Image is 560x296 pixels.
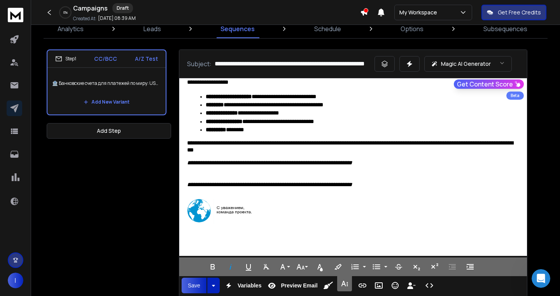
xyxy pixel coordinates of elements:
[55,55,76,62] div: Step 1
[396,19,428,38] a: Options
[483,24,527,33] p: Subsequences
[454,79,524,89] button: Get Content Score
[33,71,149,159] div: what do bounces mean?
[8,273,23,288] button: I
[39,146,143,154] div: what do bounces mean?
[73,16,96,22] p: Created At:
[135,55,158,63] p: A/Z Test
[24,236,31,242] button: Gif picker
[139,19,166,38] a: Leads
[532,269,550,288] iframe: Intercom live chat
[427,259,442,275] button: Superscript
[98,15,136,21] p: [DATE] 08:39 AM
[47,49,166,115] li: Step1CC/BCCA/Z Test🏦 Банковские счета для платежей по миру: USD, EUR. SWIFT / SEPAAdd New Variant
[12,236,18,242] button: Emoji picker
[369,259,384,275] button: Unordered List
[264,278,319,293] button: Preview Email
[404,278,419,293] button: Insert Unsubscribe Link
[361,259,367,275] button: Ordered List
[314,24,341,33] p: Schedule
[479,19,532,38] a: Subsequences
[182,278,206,293] button: Save
[53,19,88,38] a: Analytics
[220,24,255,33] p: Sequences
[401,24,423,33] p: Options
[383,259,389,275] button: Unordered List
[6,71,149,160] div: Igor says…
[399,9,440,16] p: My Workspace
[112,3,133,13] div: Draft
[391,259,406,275] button: Strikethrough (⌘S)
[39,58,143,65] div: empty
[236,282,263,289] span: Variables
[136,3,150,17] div: Close
[187,59,212,69] p: Subject:
[388,278,402,293] button: Emoticons
[52,72,161,94] p: 🏦 Банковские счета для платежей по миру: USD, EUR. SWIFT / SEPA
[310,19,346,38] a: Schedule
[77,94,136,110] button: Add New Variant
[58,24,84,33] p: Analytics
[424,56,512,72] button: Magic AI Generator
[22,4,35,17] img: Profile image for Box
[5,3,20,18] button: go back
[205,259,220,275] button: Bold (⌘B)
[463,259,478,275] button: Increase Indent (⌘])
[348,259,362,275] button: Ordered List
[49,236,56,242] button: Start recording
[8,8,23,22] img: logo
[6,160,149,279] div: Igor says…
[216,19,259,38] a: Sequences
[409,259,424,275] button: Subscript
[506,92,524,100] div: Beta
[37,236,43,242] button: Upload attachment
[73,4,108,13] h1: Campaigns
[47,123,171,139] button: Add Step
[498,9,541,16] p: Get Free Credits
[221,278,263,293] button: Variables
[122,3,136,18] button: Home
[143,24,161,33] p: Leads
[445,259,460,275] button: Decrease Indent (⌘[)
[422,278,437,293] button: Code View
[63,10,68,15] p: 0 %
[279,282,319,289] span: Preview Email
[7,220,149,233] textarea: Message…
[481,5,546,20] button: Get Free Credits
[133,233,146,245] button: Send a message…
[441,60,491,68] p: Magic AI Generator
[38,7,49,13] h1: Box
[94,55,117,63] p: CC/BCC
